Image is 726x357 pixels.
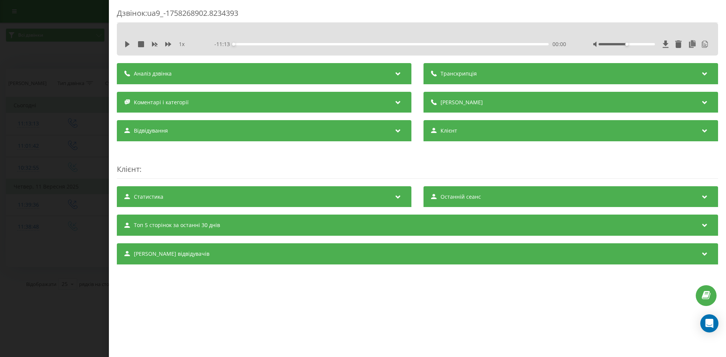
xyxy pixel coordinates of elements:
[117,164,140,174] span: Клієнт
[625,43,628,46] div: Accessibility label
[441,193,481,201] span: Останній сеанс
[232,43,235,46] div: Accessibility label
[552,40,566,48] span: 00:00
[134,70,172,77] span: Аналіз дзвінка
[179,40,185,48] span: 1 x
[117,149,718,179] div: :
[134,221,220,229] span: Топ 5 сторінок за останні 30 днів
[441,99,483,106] span: [PERSON_NAME]
[441,70,477,77] span: Транскрипція
[700,314,718,332] div: Open Intercom Messenger
[117,8,718,23] div: Дзвінок : ua9_-1758268902.8234393
[134,193,163,201] span: Статистика
[441,127,457,134] span: Клієнт
[134,127,168,134] span: Відвідування
[134,99,189,106] span: Коментарі і категорії
[214,40,234,48] span: - 11:13
[134,250,209,258] span: [PERSON_NAME] відвідувачів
